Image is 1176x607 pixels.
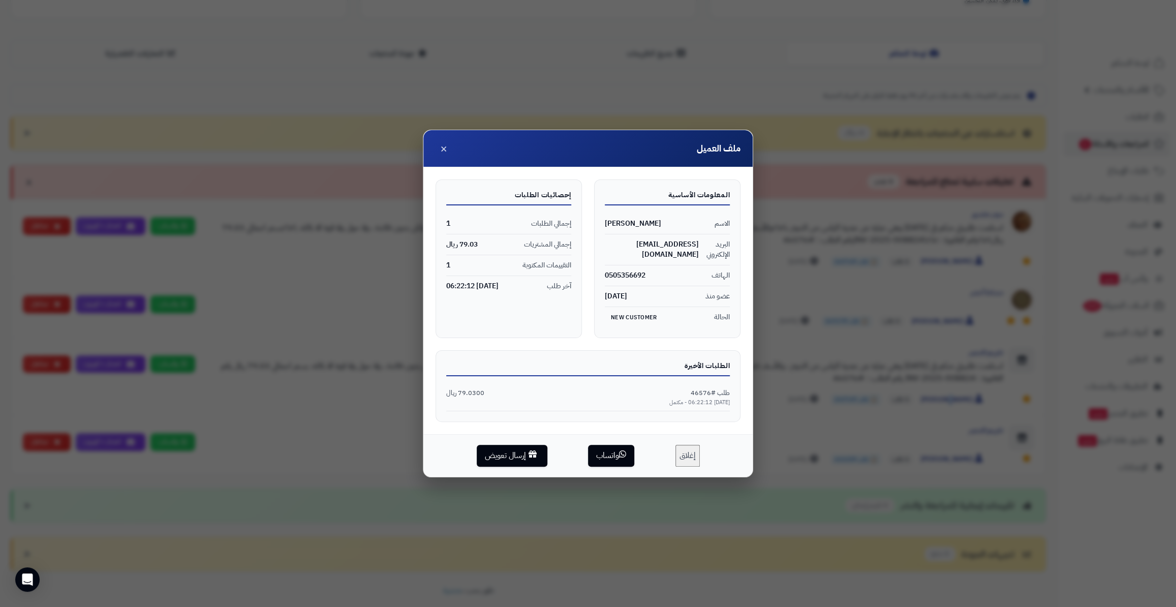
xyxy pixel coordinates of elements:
span: آخر طلب [547,281,571,291]
span: [DATE] [605,291,627,301]
span: الهاتف [711,270,730,281]
span: عضو منذ [705,291,730,301]
div: Open Intercom Messenger [15,567,40,592]
span: [DATE] 06:22:12 [446,281,499,291]
button: إغلاق [675,445,700,467]
div: [DATE] 06:22:12 - مكتمل [446,399,730,407]
span: [EMAIL_ADDRESS][DOMAIN_NAME] [605,239,699,260]
h4: ملف العميل [697,142,740,155]
span: إجمالي الطلبات [531,219,571,229]
span: طلب #46576 [691,388,730,398]
span: 1 [446,219,450,229]
div: الطلبات الأخيرة [446,361,730,376]
button: إرسال تعويض [477,445,547,467]
div: إحصائيات الطلبات [446,190,571,205]
span: البريد الإلكتروني [699,239,730,260]
span: New Customer [605,311,663,324]
span: 79.0300 ريال [446,388,484,398]
div: المعلومات الأساسية [605,190,730,205]
button: واتساب [588,445,634,467]
span: الاسم [715,219,730,229]
span: الحالة [714,312,730,322]
span: × [440,140,447,157]
span: 0505356692 [605,270,645,281]
span: التقييمات المكتوبة [522,260,571,270]
span: 1 [446,260,450,270]
span: [PERSON_NAME] [605,219,661,229]
button: × [436,140,452,157]
span: 79.03 ريال [446,239,478,250]
span: إجمالي المشتريات [524,239,571,250]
